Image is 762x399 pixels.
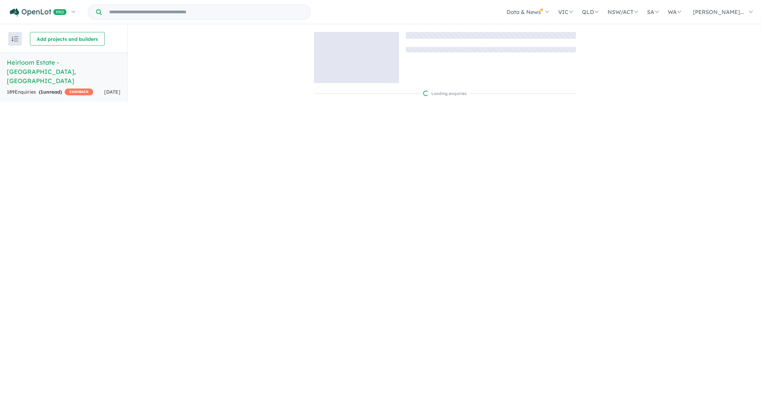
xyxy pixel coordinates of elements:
[693,9,744,15] span: [PERSON_NAME]...
[40,89,43,95] span: 1
[7,58,120,85] h5: Heirloom Estate - [GEOGRAPHIC_DATA] , [GEOGRAPHIC_DATA]
[12,36,18,42] img: sort.svg
[39,89,62,95] strong: ( unread)
[10,8,67,17] img: Openlot PRO Logo White
[7,88,93,96] div: 189 Enquir ies
[103,5,309,19] input: Try estate name, suburb, builder or developer
[30,32,105,46] button: Add projects and builders
[104,89,120,95] span: [DATE]
[423,90,467,97] div: Loading enquiries
[65,89,93,95] span: CASHBACK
